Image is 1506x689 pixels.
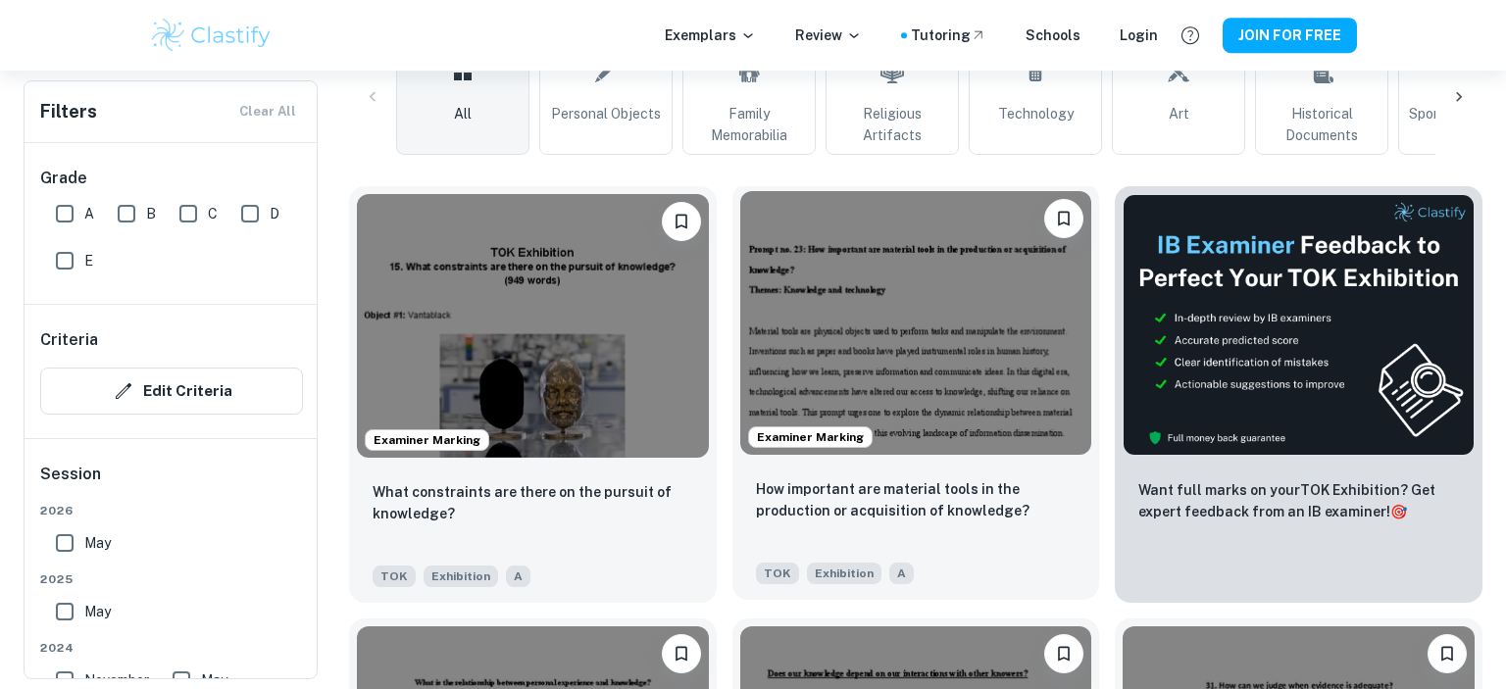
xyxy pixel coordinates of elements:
span: A [889,563,914,584]
a: Login [1120,25,1158,46]
span: Family Memorabilia [691,103,807,146]
button: Please log in to bookmark exemplars [1428,634,1467,673]
span: 2024 [40,639,303,657]
span: May [84,532,111,554]
span: Historical Documents [1264,103,1380,146]
span: E [84,250,93,271]
button: Please log in to bookmark exemplars [1044,199,1083,238]
span: Examiner Marking [749,428,872,446]
button: Help and Feedback [1174,19,1207,52]
button: Edit Criteria [40,368,303,415]
span: Exhibition [424,566,498,587]
span: Personal Objects [551,103,661,124]
span: 🎯 [1390,504,1407,519]
span: Art [1169,103,1189,124]
span: TOK [373,566,416,587]
button: Please log in to bookmark exemplars [662,634,701,673]
h6: Grade [40,167,303,190]
p: How important are material tools in the production or acquisition of knowledge? [756,478,1077,521]
p: Review [795,25,862,46]
span: Examiner Marking [366,431,488,449]
h6: Session [40,463,303,502]
a: Schools [1026,25,1080,46]
span: 2025 [40,570,303,588]
span: A [506,566,530,587]
img: Thumbnail [1123,194,1475,456]
img: TOK Exhibition example thumbnail: How important are material tools in the [740,191,1092,455]
span: 2026 [40,502,303,519]
img: Clastify logo [149,16,274,55]
p: What constraints are there on the pursuit of knowledge? [373,481,693,524]
span: C [208,203,218,224]
a: Examiner MarkingPlease log in to bookmark exemplarsWhat constraints are there on the pursuit of k... [349,186,717,603]
span: Technology [998,103,1074,124]
span: D [270,203,279,224]
p: Want full marks on your TOK Exhibition ? Get expert feedback from an IB examiner! [1138,479,1459,522]
p: Exemplars [665,25,756,46]
span: Religious Artifacts [834,103,950,146]
button: Please log in to bookmark exemplars [1044,634,1083,673]
span: TOK [756,563,799,584]
a: Examiner MarkingPlease log in to bookmark exemplarsHow important are material tools in the produc... [732,186,1100,603]
span: All [454,103,472,124]
button: JOIN FOR FREE [1223,18,1357,53]
h6: Filters [40,98,97,125]
span: Exhibition [807,563,881,584]
img: TOK Exhibition example thumbnail: What constraints are there on the pursui [357,194,709,458]
span: May [84,601,111,622]
h6: Criteria [40,328,98,352]
a: Tutoring [911,25,986,46]
button: Please log in to bookmark exemplars [662,202,701,241]
span: B [146,203,156,224]
a: ThumbnailWant full marks on yourTOK Exhibition? Get expert feedback from an IB examiner! [1115,186,1482,603]
span: A [84,203,94,224]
